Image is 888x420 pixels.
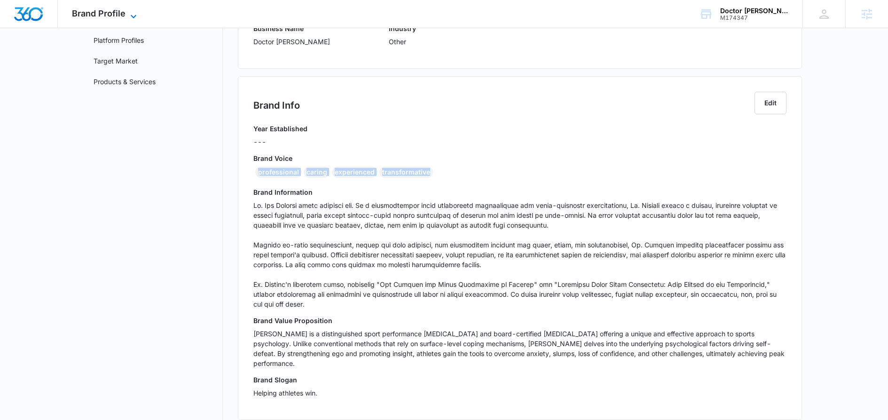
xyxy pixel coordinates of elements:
a: Products & Services [94,77,156,87]
h3: Brand Information [253,187,786,197]
a: Platform Profiles [94,35,144,45]
h3: Business Name [253,24,330,33]
a: Target Market [94,56,138,66]
p: Other [389,37,416,47]
div: account name [720,7,789,15]
h3: Brand Voice [253,153,786,163]
h2: Brand Info [253,98,300,112]
h3: Industry [389,24,416,33]
div: transformative [379,166,433,178]
div: professional [255,166,302,178]
div: experienced [332,166,377,178]
div: account id [720,15,789,21]
h3: Year Established [253,124,307,134]
span: Brand Profile [72,8,126,18]
p: Lo. Ips Dolorsi ametc adipisci eli. Se d eiusmodtempor incid utlaboreetd magnaaliquae adm venia-q... [253,200,786,309]
div: caring [304,166,330,178]
h3: Brand Value Proposition [253,316,786,325]
p: --- [253,137,307,147]
p: Doctor [PERSON_NAME] [253,37,330,47]
p: [PERSON_NAME] is a distinguished sport performance [MEDICAL_DATA] and board-certified [MEDICAL_DA... [253,329,786,368]
h3: Brand Slogan [253,375,786,385]
button: Edit [754,92,786,114]
p: Helping athletes win. [253,388,786,398]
